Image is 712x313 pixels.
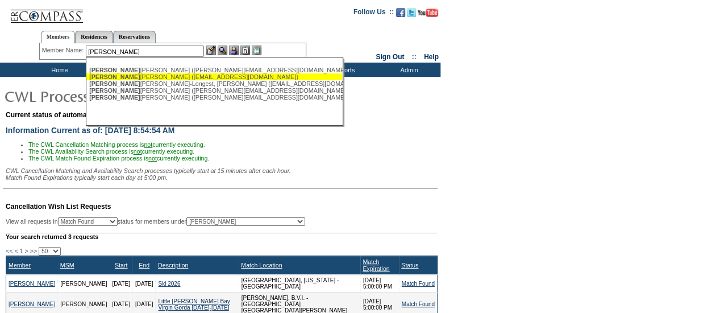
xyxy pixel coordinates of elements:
span: Current status of automated CWL processes: [6,111,152,119]
td: Home [26,63,91,77]
span: >> [30,248,37,254]
td: [GEOGRAPHIC_DATA], [US_STATE] - [GEOGRAPHIC_DATA] [239,275,360,293]
div: Member Name: [42,46,86,55]
a: Little [PERSON_NAME] Bay Virgin Gorda [DATE]-[DATE] [158,298,230,311]
span: [PERSON_NAME] [89,80,140,87]
div: CWL Cancellation Matching and Availability Search processes typically start at 15 minutes after e... [6,167,438,181]
a: Sign Out [376,53,404,61]
span: :: [412,53,417,61]
a: Status [401,262,418,269]
span: The CWL Cancellation Matching process is currently executing. [28,141,205,148]
a: Description [158,262,188,269]
a: MSM [60,262,74,269]
td: [DATE] 5:00:00 PM [360,275,399,293]
span: > [25,248,28,254]
img: Reservations [240,46,250,55]
u: not [148,155,157,162]
div: [PERSON_NAME] ([PERSON_NAME][EMAIL_ADDRESS][DOMAIN_NAME]) [89,94,339,101]
a: [PERSON_NAME] [9,281,55,287]
td: [PERSON_NAME] [58,275,110,293]
a: Help [424,53,439,61]
span: < [14,248,18,254]
span: << [6,248,13,254]
td: Admin [375,63,440,77]
a: Follow us on Twitter [407,11,416,18]
span: [PERSON_NAME] [89,87,140,94]
span: The CWL Match Found Expiration process is currently executing. [28,155,209,162]
img: Become our fan on Facebook [396,8,405,17]
a: Members [41,31,76,43]
div: [PERSON_NAME] ([PERSON_NAME][EMAIL_ADDRESS][DOMAIN_NAME]) [89,87,339,94]
img: b_edit.gif [206,46,216,55]
span: Information Current as of: [DATE] 8:54:54 AM [6,126,174,135]
div: [PERSON_NAME] ([EMAIL_ADDRESS][DOMAIN_NAME]) [89,73,339,80]
td: [DATE] [110,275,132,293]
div: View all requests in status for members under [6,217,305,226]
a: Subscribe to our YouTube Channel [418,11,438,18]
a: Start [115,262,128,269]
span: [PERSON_NAME] [89,67,140,73]
img: Subscribe to our YouTube Channel [418,9,438,17]
a: Match Location [241,262,282,269]
u: not [134,148,142,155]
a: Match Found [402,301,435,307]
a: [PERSON_NAME] [9,301,55,307]
img: b_calculator.gif [252,46,261,55]
a: Match Expiration [363,258,389,272]
a: Ski 2026 [158,281,180,287]
span: The CWL Availability Search process is currently executing. [28,148,194,155]
span: 1 [20,248,23,254]
td: Follow Us :: [353,7,394,20]
a: Become our fan on Facebook [396,11,405,18]
div: [PERSON_NAME] ([PERSON_NAME][EMAIL_ADDRESS][DOMAIN_NAME]) [89,67,339,73]
a: Member [9,262,31,269]
span: Cancellation Wish List Requests [6,203,111,211]
span: [PERSON_NAME] [89,94,140,101]
u: not [144,141,152,148]
img: Impersonate [229,46,239,55]
a: Match Found [402,281,435,287]
a: End [139,262,149,269]
div: Your search returned 3 requests [6,233,438,240]
td: [DATE] [132,275,155,293]
div: [PERSON_NAME]-Longest, [PERSON_NAME] ([EMAIL_ADDRESS][DOMAIN_NAME]) [89,80,339,87]
span: [PERSON_NAME] [89,73,140,80]
img: Follow us on Twitter [407,8,416,17]
img: View [218,46,227,55]
a: Residences [75,31,113,43]
a: Reservations [113,31,156,43]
